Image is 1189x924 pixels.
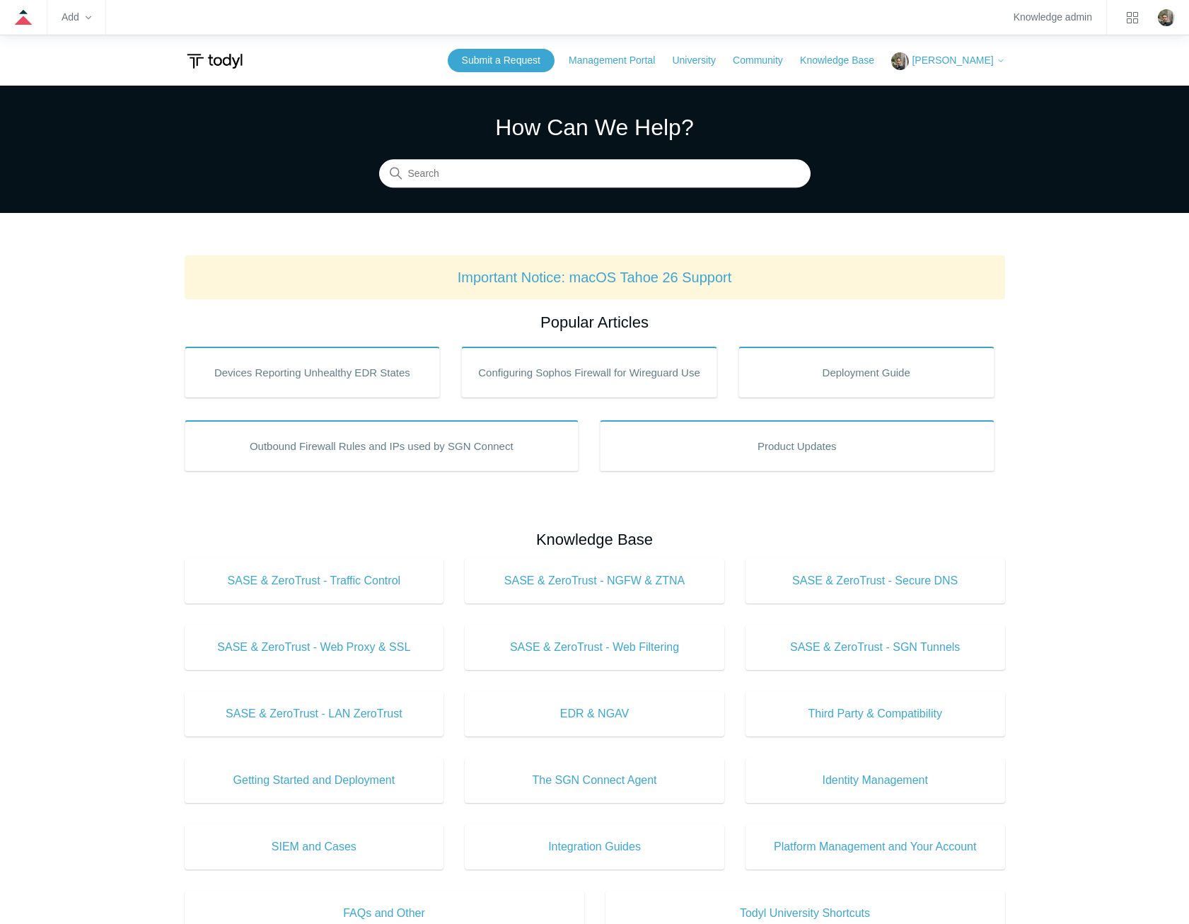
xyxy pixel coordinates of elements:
[733,53,797,68] a: Community
[672,53,729,68] a: University
[767,572,984,589] span: SASE & ZeroTrust - Secure DNS
[767,772,984,789] span: Identity Management
[185,528,1005,551] h2: Knowledge Base
[461,347,717,398] a: Configuring Sophos Firewall for Wireguard Use
[1158,9,1175,26] zd-hc-trigger: Click your profile icon to open the profile menu
[206,705,423,722] span: SASE & ZeroTrust - LAN ZeroTrust
[486,838,703,855] span: Integration Guides
[206,772,423,789] span: Getting Started and Deployment
[746,558,1005,604] a: SASE & ZeroTrust - Secure DNS
[206,905,563,922] span: FAQs and Other
[891,52,1004,70] button: [PERSON_NAME]
[185,691,444,737] a: SASE & ZeroTrust - LAN ZeroTrust
[465,625,724,670] a: SASE & ZeroTrust - Web Filtering
[767,705,984,722] span: Third Party & Compatibility
[379,160,811,188] input: Search
[912,54,993,66] span: [PERSON_NAME]
[465,691,724,737] a: EDR & NGAV
[185,347,441,398] a: Devices Reporting Unhealthy EDR States
[800,53,888,68] a: Knowledge Base
[627,905,984,922] span: Todyl University Shortcuts
[465,558,724,604] a: SASE & ZeroTrust - NGFW & ZTNA
[746,824,1005,870] a: Platform Management and Your Account
[746,625,1005,670] a: SASE & ZeroTrust - SGN Tunnels
[1014,13,1092,21] a: Knowledge admin
[185,758,444,803] a: Getting Started and Deployment
[206,572,423,589] span: SASE & ZeroTrust - Traffic Control
[465,824,724,870] a: Integration Guides
[379,110,811,144] h1: How Can We Help?
[486,772,703,789] span: The SGN Connect Agent
[767,639,984,656] span: SASE & ZeroTrust - SGN Tunnels
[185,420,579,471] a: Outbound Firewall Rules and IPs used by SGN Connect
[185,558,444,604] a: SASE & ZeroTrust - Traffic Control
[600,420,994,471] a: Product Updates
[206,639,423,656] span: SASE & ZeroTrust - Web Proxy & SSL
[465,758,724,803] a: The SGN Connect Agent
[206,838,423,855] span: SIEM and Cases
[62,13,91,21] zd-hc-trigger: Add
[1158,9,1175,26] img: user avatar
[767,838,984,855] span: Platform Management and Your Account
[486,705,703,722] span: EDR & NGAV
[185,311,1005,334] h2: Popular Articles
[185,625,444,670] a: SASE & ZeroTrust - Web Proxy & SSL
[569,53,669,68] a: Management Portal
[185,824,444,870] a: SIEM and Cases
[486,572,703,589] span: SASE & ZeroTrust - NGFW & ZTNA
[746,758,1005,803] a: Identity Management
[458,270,732,285] a: Important Notice: macOS Tahoe 26 Support
[185,48,245,74] img: Todyl Support Center Help Center home page
[448,49,555,72] a: Submit a Request
[746,691,1005,737] a: Third Party & Compatibility
[486,639,703,656] span: SASE & ZeroTrust - Web Filtering
[738,347,994,398] a: Deployment Guide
